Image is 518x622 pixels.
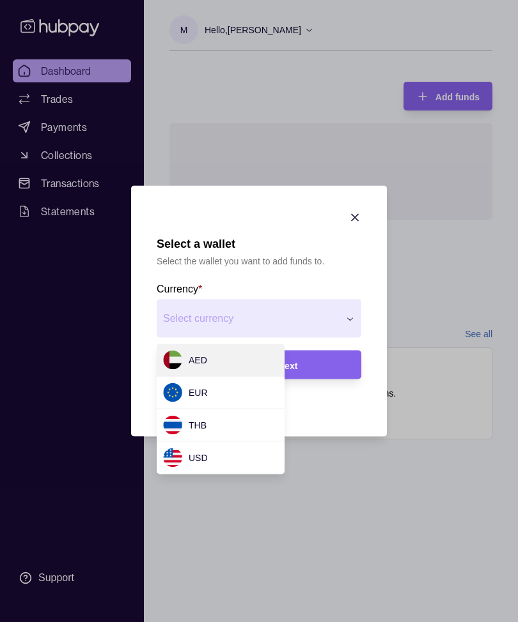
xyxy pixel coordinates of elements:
[189,388,208,398] span: EUR
[189,453,208,463] span: USD
[163,416,182,435] img: th
[163,351,182,370] img: ae
[189,420,207,430] span: THB
[189,355,207,365] span: AED
[163,448,182,467] img: us
[163,383,182,402] img: eu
